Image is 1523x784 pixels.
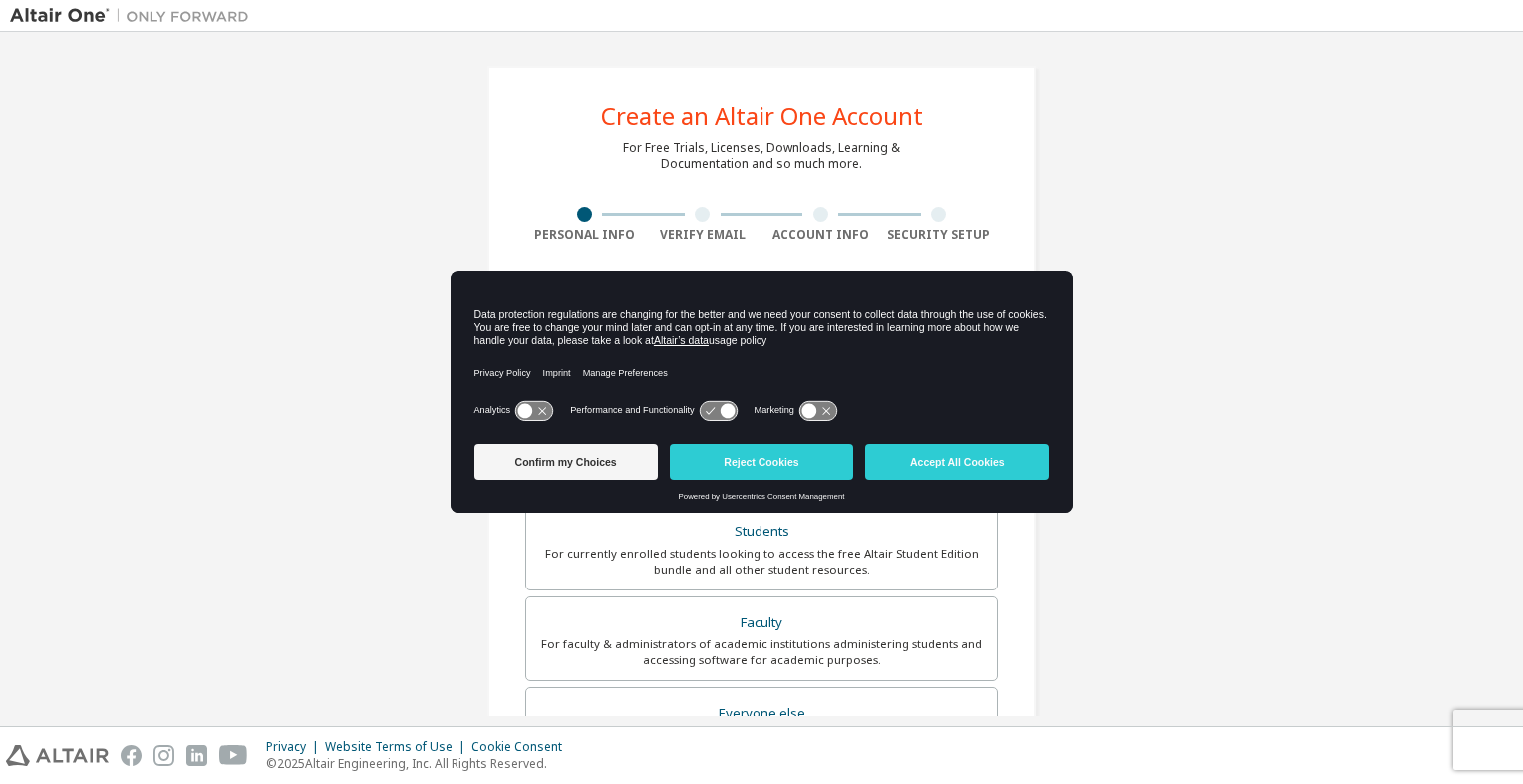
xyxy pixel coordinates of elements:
p: © 2025 Altair Engineering, Inc. All Rights Reserved. [266,755,574,772]
div: Website Terms of Use [325,739,471,755]
div: Students [538,518,985,546]
div: Personal Info [525,227,644,243]
div: Verify Email [644,227,762,243]
div: For Free Trials, Licenses, Downloads, Learning & Documentation and so much more. [623,140,900,172]
div: Security Setup [880,227,999,243]
div: Faculty [538,609,985,637]
div: Privacy [266,739,325,755]
img: Altair One [10,6,259,26]
img: linkedin.svg [186,745,207,766]
div: Create an Altair One Account [601,104,923,128]
div: Cookie Consent [471,739,574,755]
div: For faculty & administrators of academic institutions administering students and accessing softwa... [538,636,985,668]
img: altair_logo.svg [6,745,109,766]
img: youtube.svg [219,745,248,766]
img: instagram.svg [153,745,174,766]
img: facebook.svg [121,745,142,766]
div: Account Info [761,227,880,243]
div: Everyone else [538,700,985,728]
div: For currently enrolled students looking to access the free Altair Student Edition bundle and all ... [538,546,985,578]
